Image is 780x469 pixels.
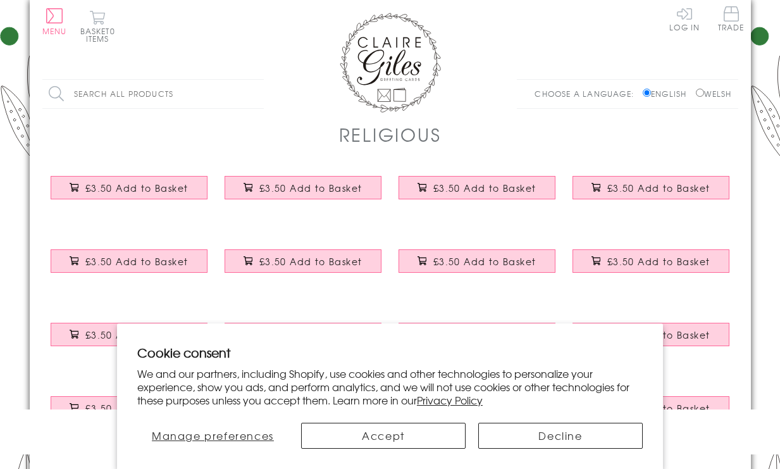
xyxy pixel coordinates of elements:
[718,6,745,31] span: Trade
[417,392,483,408] a: Privacy Policy
[85,182,189,194] span: £3.50 Add to Basket
[390,166,564,221] a: Religious Occassions Card, Pink Stars, Bat Mitzvah £3.50 Add to Basket
[86,25,115,44] span: 0 items
[42,8,67,35] button: Menu
[225,249,381,273] button: £3.50 Add to Basket
[137,367,643,406] p: We and our partners, including Shopify, use cookies and other technologies to personalize your ex...
[259,182,362,194] span: £3.50 Add to Basket
[433,182,536,194] span: £3.50 Add to Basket
[216,313,390,368] a: Religious Occassions Card, Golden Stars, Mazel Tov £3.50 Add to Basket
[42,313,216,368] a: Religious Occassions Card, Beads, First Holy Communion, Embellished with pompoms £3.50 Add to Basket
[573,249,729,273] button: £3.50 Add to Basket
[42,387,216,441] a: Bat Mitzvah Card, Pink Star, maxel tov, embellished with a fabric butterfly £3.50 Add to Basket
[339,122,442,147] h1: Religious
[478,423,643,449] button: Decline
[42,240,216,294] a: Religious Occassions Card, Blue Circles, Thank You for being my Godfather £3.50 Add to Basket
[42,25,67,37] span: Menu
[80,10,115,42] button: Basket0 items
[669,6,700,31] a: Log In
[433,255,536,268] span: £3.50 Add to Basket
[152,428,274,443] span: Manage preferences
[301,423,466,449] button: Accept
[643,89,651,97] input: English
[51,396,207,420] button: £3.50 Add to Basket
[399,249,555,273] button: £3.50 Add to Basket
[85,255,189,268] span: £3.50 Add to Basket
[390,313,564,368] a: Religious Occassions Card, Pink Stars, Mazel Tov, Embellished with a padded star £3.50 Add to Basket
[696,89,704,97] input: Welsh
[607,182,710,194] span: £3.50 Add to Basket
[216,166,390,221] a: First Holy Communion Card, Pink Flowers, Embellished with pompoms £3.50 Add to Basket
[564,166,738,221] a: Religious Occassions Card, Pink Flowers, Will you be my Godmother? £3.50 Add to Basket
[643,88,693,99] label: English
[607,255,710,268] span: £3.50 Add to Basket
[390,240,564,294] a: Religious Occassions Card, Flowers, Thank You for being my Godmother £3.50 Add to Basket
[259,255,362,268] span: £3.50 Add to Basket
[535,88,640,99] p: Choose a language:
[216,240,390,294] a: Religious Occassions Card, Blue Stripes, Will you be my Godfather? £3.50 Add to Basket
[51,249,207,273] button: £3.50 Add to Basket
[42,80,264,108] input: Search all products
[564,240,738,294] a: Religious Occassions Card, Blue Star, Mazel Tov, Embellished with a padded star £3.50 Add to Basket
[564,313,738,368] a: Religious Occassions Card, Blue Star, Bar Mitzvah maxel tov £3.50 Add to Basket
[85,402,189,415] span: £3.50 Add to Basket
[51,323,207,346] button: £3.50 Add to Basket
[573,176,729,199] button: £3.50 Add to Basket
[85,328,189,341] span: £3.50 Add to Basket
[137,423,288,449] button: Manage preferences
[251,80,264,108] input: Search
[137,344,643,361] h2: Cookie consent
[42,166,216,221] a: First Holy Communion Card, Blue Flowers, Embellished with pompoms £3.50 Add to Basket
[696,88,732,99] label: Welsh
[225,176,381,199] button: £3.50 Add to Basket
[340,13,441,113] img: Claire Giles Greetings Cards
[399,176,555,199] button: £3.50 Add to Basket
[51,176,207,199] button: £3.50 Add to Basket
[718,6,745,34] a: Trade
